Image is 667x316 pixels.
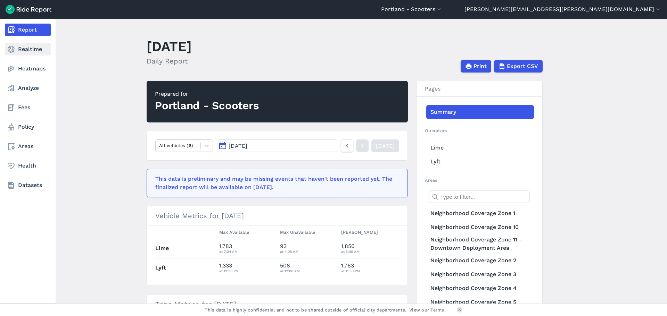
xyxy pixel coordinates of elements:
[147,294,407,314] h3: Trips Metrics for [DATE]
[5,179,51,191] a: Datasets
[426,234,534,254] a: Neighborhood Coverage Zone 11 - Downtown Deployment Area
[5,24,51,36] a: Report
[425,127,534,134] h2: Operators
[6,5,51,14] img: Ride Report
[5,62,51,75] a: Heatmaps
[426,267,534,281] a: Neighborhood Coverage Zone 3
[219,242,275,255] div: 1,783
[155,258,216,277] th: Lyft
[494,60,543,72] button: Export CSV
[219,228,249,235] span: Max Available
[5,160,51,172] a: Health
[409,307,446,313] a: View our Terms.
[426,254,534,267] a: Neighborhood Coverage Zone 2
[219,228,249,237] button: Max Available
[155,98,259,113] div: Portland - Scooters
[341,228,378,235] span: [PERSON_NAME]
[219,268,275,274] div: at 12:58 PM
[280,262,336,274] div: 508
[147,206,407,225] h3: Vehicle Metrics for [DATE]
[219,262,275,274] div: 1,333
[341,228,378,237] button: [PERSON_NAME]
[371,139,399,152] a: [DATE]
[280,248,336,255] div: at 4:08 AM
[280,228,315,235] span: Max Unavailable
[5,140,51,153] a: Areas
[426,281,534,295] a: Neighborhood Coverage Zone 4
[381,5,443,14] button: Portland - Scooters
[426,206,534,220] a: Neighborhood Coverage Zone 1
[429,190,530,203] input: Type to filter...
[280,268,336,274] div: at 12:00 AM
[280,228,315,237] button: Max Unavailable
[426,105,534,119] a: Summary
[147,56,192,66] h2: Daily Report
[5,121,51,133] a: Policy
[216,139,338,152] button: [DATE]
[461,60,491,72] button: Print
[280,242,336,255] div: 93
[426,141,534,155] a: Lime
[5,82,51,94] a: Analyze
[341,242,400,255] div: 1,856
[5,101,51,114] a: Fees
[147,37,192,56] h1: [DATE]
[155,175,395,191] div: This data is preliminary and may be missing events that haven't been reported yet. The finalized ...
[464,5,661,14] button: [PERSON_NAME][EMAIL_ADDRESS][PERSON_NAME][DOMAIN_NAME]
[341,262,400,274] div: 1,763
[426,155,534,169] a: Lyft
[417,81,542,97] h3: Pages
[155,90,259,98] div: Prepared for
[229,143,247,149] span: [DATE]
[474,62,487,70] span: Print
[426,220,534,234] a: Neighborhood Coverage Zone 10
[219,248,275,255] div: at 7:24 AM
[5,43,51,55] a: Realtime
[507,62,538,70] span: Export CSV
[425,177,534,183] h2: Areas
[341,248,400,255] div: at 5:06 AM
[155,239,216,258] th: Lime
[341,268,400,274] div: at 11:38 PM
[426,295,534,309] a: Neighborhood Coverage Zone 5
